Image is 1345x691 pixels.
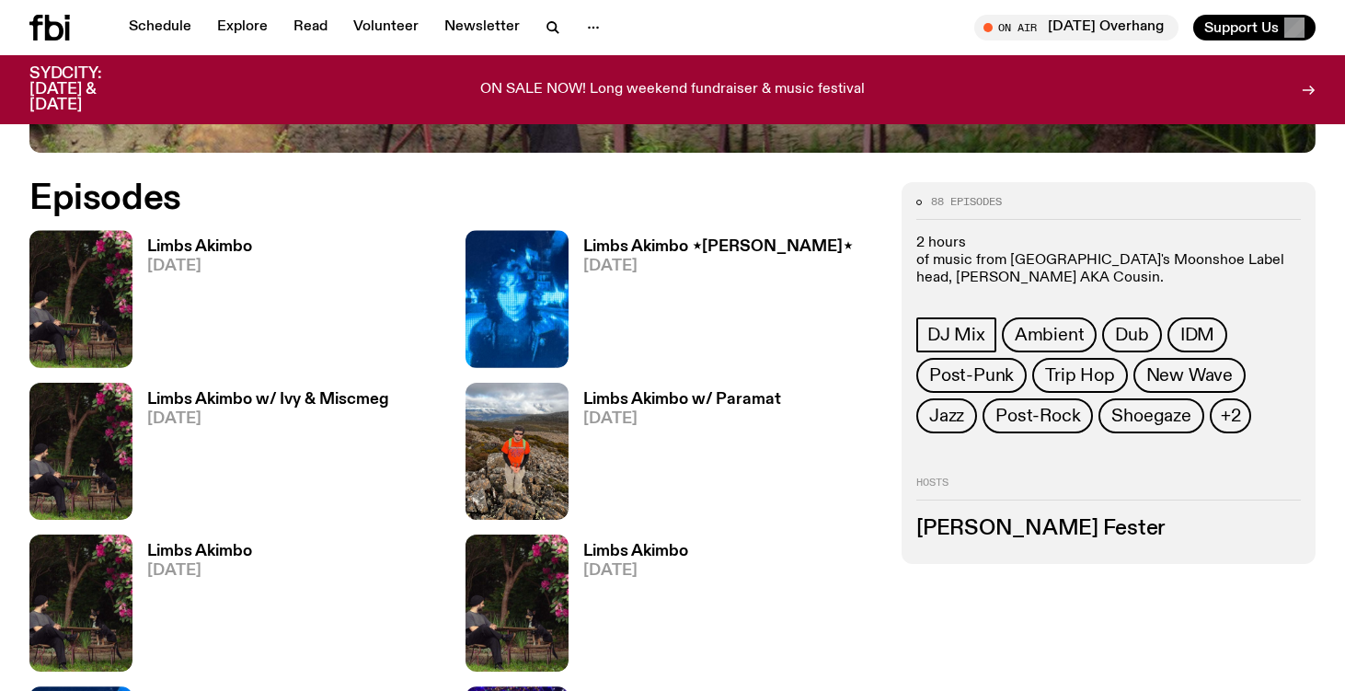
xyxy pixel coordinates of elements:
h3: Limbs Akimbo [147,544,252,559]
span: Trip Hop [1045,365,1114,386]
h3: Limbs Akimbo w/ Paramat [583,392,781,408]
span: Ambient [1015,325,1085,345]
img: Jackson sits at an outdoor table, legs crossed and gazing at a black and brown dog also sitting a... [29,535,132,672]
a: Limbs Akimbo[DATE] [569,544,688,672]
h2: Episodes [29,182,879,215]
a: Limbs Akimbo w/ Paramat[DATE] [569,392,781,520]
a: Limbs Akimbo w/ Ivy & Miscmeg[DATE] [132,392,389,520]
a: Schedule [118,15,202,40]
span: [DATE] [583,259,853,274]
h3: [PERSON_NAME] Fester [916,519,1301,539]
img: Jackson sits at an outdoor table, legs crossed and gazing at a black and brown dog also sitting a... [466,535,569,672]
img: Jackson sits at an outdoor table, legs crossed and gazing at a black and brown dog also sitting a... [29,383,132,520]
a: Post-Rock [983,398,1093,433]
span: Jazz [929,406,964,426]
a: New Wave [1133,358,1246,393]
span: IDM [1180,325,1214,345]
a: DJ Mix [916,317,996,352]
span: [DATE] [583,563,688,579]
a: Trip Hop [1032,358,1127,393]
button: +2 [1210,398,1252,433]
span: Shoegaze [1111,406,1190,426]
span: 88 episodes [931,197,1002,207]
h3: SYDCITY: [DATE] & [DATE] [29,66,147,113]
button: On Air[DATE] Overhang [974,15,1178,40]
a: Post-Punk [916,358,1027,393]
a: Jazz [916,398,977,433]
img: Jackson sits at an outdoor table, legs crossed and gazing at a black and brown dog also sitting a... [29,230,132,367]
a: Read [282,15,339,40]
a: Limbs Akimbo ⋆[PERSON_NAME]⋆[DATE] [569,239,853,367]
button: Support Us [1193,15,1316,40]
span: Dub [1115,325,1148,345]
h3: Limbs Akimbo [583,544,688,559]
a: Explore [206,15,279,40]
h2: Hosts [916,478,1301,500]
span: Post-Rock [995,406,1080,426]
span: Support Us [1204,19,1279,36]
a: Ambient [1002,317,1098,352]
span: Post-Punk [929,365,1014,386]
span: [DATE] [147,411,389,427]
a: Shoegaze [1098,398,1203,433]
a: Limbs Akimbo[DATE] [132,239,252,367]
span: +2 [1221,406,1241,426]
h3: Limbs Akimbo ⋆[PERSON_NAME]⋆ [583,239,853,255]
span: [DATE] [147,563,252,579]
span: New Wave [1146,365,1233,386]
span: [DATE] [147,259,252,274]
span: DJ Mix [927,325,985,345]
h3: Limbs Akimbo w/ Ivy & Miscmeg [147,392,389,408]
p: ON SALE NOW! Long weekend fundraiser & music festival [480,82,865,98]
span: [DATE] [583,411,781,427]
p: 2 hours of music from [GEOGRAPHIC_DATA]'s Moonshoe Label head, [PERSON_NAME] AKA Cousin. [916,235,1301,288]
a: Limbs Akimbo[DATE] [132,544,252,672]
h3: Limbs Akimbo [147,239,252,255]
a: Newsletter [433,15,531,40]
a: IDM [1167,317,1227,352]
a: Volunteer [342,15,430,40]
a: Dub [1102,317,1161,352]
